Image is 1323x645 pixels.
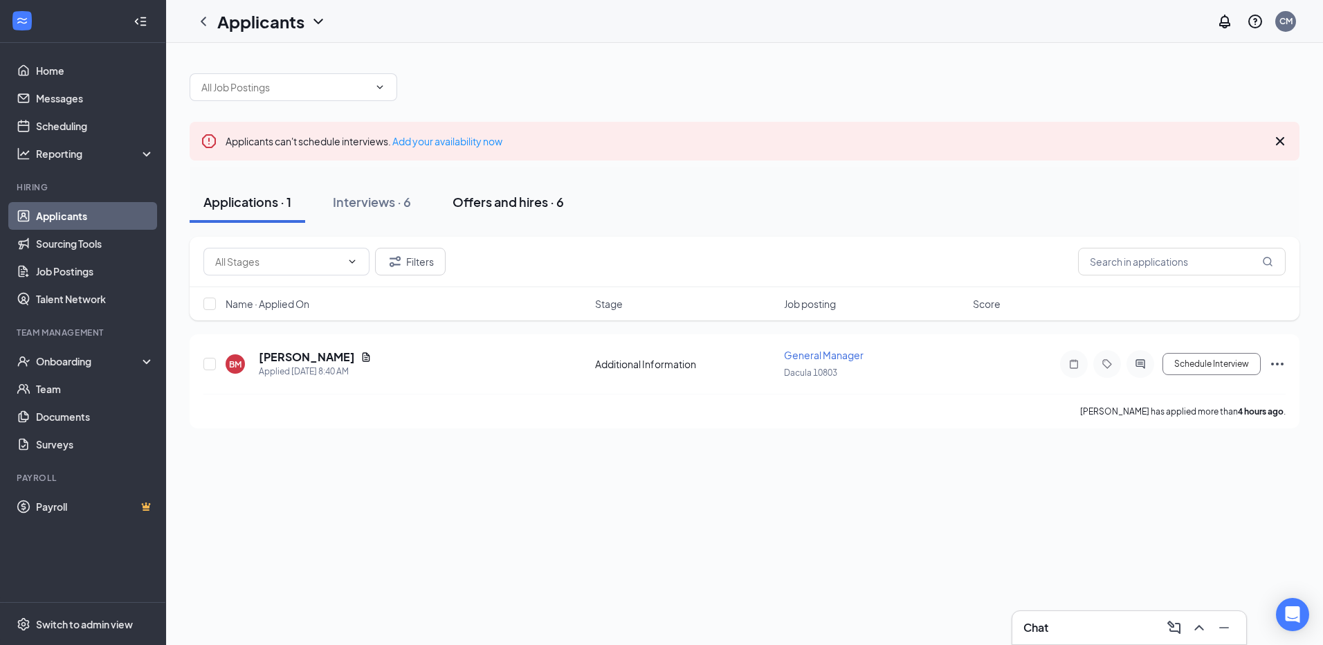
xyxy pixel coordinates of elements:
svg: Cross [1272,133,1288,149]
div: Applied [DATE] 8:40 AM [259,365,372,379]
div: Onboarding [36,354,143,368]
a: Sourcing Tools [36,230,154,257]
div: Switch to admin view [36,617,133,631]
svg: ChevronDown [347,256,358,267]
div: Applications · 1 [203,193,291,210]
div: Open Intercom Messenger [1276,598,1309,631]
svg: Notifications [1216,13,1233,30]
span: General Manager [784,349,864,361]
a: Add your availability now [392,135,502,147]
svg: ChevronDown [374,82,385,93]
span: Name · Applied On [226,297,309,311]
button: Schedule Interview [1162,353,1261,375]
div: Team Management [17,327,152,338]
a: Job Postings [36,257,154,285]
svg: Collapse [134,15,147,28]
div: BM [229,358,241,370]
svg: ActiveChat [1132,358,1149,370]
p: [PERSON_NAME] has applied more than . [1080,406,1286,417]
svg: Note [1066,358,1082,370]
svg: Document [361,352,372,363]
svg: ChevronLeft [195,13,212,30]
a: Home [36,57,154,84]
button: ChevronUp [1188,617,1210,639]
svg: Ellipses [1269,356,1286,372]
svg: MagnifyingGlass [1262,256,1273,267]
button: Filter Filters [375,248,446,275]
b: 4 hours ago [1238,406,1284,417]
input: All Stages [215,254,341,269]
span: Job posting [784,297,836,311]
a: PayrollCrown [36,493,154,520]
div: Hiring [17,181,152,193]
input: Search in applications [1078,248,1286,275]
svg: UserCheck [17,354,30,368]
a: Surveys [36,430,154,458]
svg: Filter [387,253,403,270]
h3: Chat [1023,620,1048,635]
button: Minimize [1213,617,1235,639]
button: ComposeMessage [1163,617,1185,639]
div: Interviews · 6 [333,193,411,210]
svg: ChevronDown [310,13,327,30]
div: Payroll [17,472,152,484]
svg: Tag [1099,358,1115,370]
svg: ComposeMessage [1166,619,1183,636]
a: Team [36,375,154,403]
svg: Analysis [17,147,30,161]
svg: Minimize [1216,619,1232,636]
div: Reporting [36,147,155,161]
h1: Applicants [217,10,304,33]
div: CM [1279,15,1293,27]
input: All Job Postings [201,80,369,95]
span: Dacula 10803 [784,367,837,378]
svg: Error [201,133,217,149]
svg: WorkstreamLogo [15,14,29,28]
div: Offers and hires · 6 [453,193,564,210]
span: Applicants can't schedule interviews. [226,135,502,147]
div: Additional Information [595,357,776,371]
h5: [PERSON_NAME] [259,349,355,365]
svg: Settings [17,617,30,631]
svg: QuestionInfo [1247,13,1263,30]
a: Messages [36,84,154,112]
a: Applicants [36,202,154,230]
svg: ChevronUp [1191,619,1207,636]
a: Talent Network [36,285,154,313]
span: Stage [595,297,623,311]
a: Documents [36,403,154,430]
span: Score [973,297,1001,311]
a: Scheduling [36,112,154,140]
